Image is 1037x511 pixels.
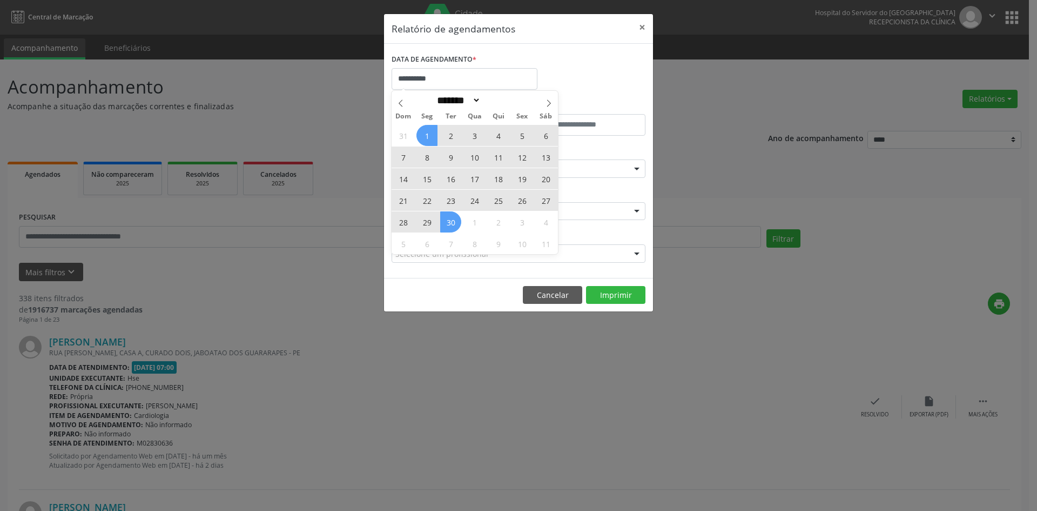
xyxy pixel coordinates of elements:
[535,168,556,189] span: Setembro 20, 2025
[440,147,461,168] span: Setembro 9, 2025
[511,190,533,211] span: Setembro 26, 2025
[440,233,461,254] span: Outubro 7, 2025
[511,211,533,233] span: Outubro 3, 2025
[464,147,485,168] span: Setembro 10, 2025
[488,233,509,254] span: Outubro 9, 2025
[392,22,515,36] h5: Relatório de agendamentos
[488,190,509,211] span: Setembro 25, 2025
[510,113,534,120] span: Sex
[463,113,487,120] span: Qua
[511,233,533,254] span: Outubro 10, 2025
[395,248,488,260] span: Selecione um profissional
[488,125,509,146] span: Setembro 4, 2025
[393,211,414,233] span: Setembro 28, 2025
[439,113,463,120] span: Ter
[534,113,558,120] span: Sáb
[393,233,414,254] span: Outubro 5, 2025
[416,168,437,189] span: Setembro 15, 2025
[440,125,461,146] span: Setembro 2, 2025
[481,95,516,106] input: Year
[535,233,556,254] span: Outubro 11, 2025
[393,190,414,211] span: Setembro 21, 2025
[488,147,509,168] span: Setembro 11, 2025
[535,190,556,211] span: Setembro 27, 2025
[440,190,461,211] span: Setembro 23, 2025
[631,14,653,41] button: Close
[511,147,533,168] span: Setembro 12, 2025
[440,168,461,189] span: Setembro 16, 2025
[440,211,461,233] span: Setembro 30, 2025
[416,125,437,146] span: Setembro 1, 2025
[488,211,509,233] span: Outubro 2, 2025
[511,125,533,146] span: Setembro 5, 2025
[487,113,510,120] span: Qui
[416,211,437,233] span: Setembro 29, 2025
[416,147,437,168] span: Setembro 8, 2025
[464,211,485,233] span: Outubro 1, 2025
[464,125,485,146] span: Setembro 3, 2025
[523,286,582,304] button: Cancelar
[511,168,533,189] span: Setembro 19, 2025
[392,51,476,68] label: DATA DE AGENDAMENTO
[415,113,439,120] span: Seg
[392,113,415,120] span: Dom
[416,190,437,211] span: Setembro 22, 2025
[535,125,556,146] span: Setembro 6, 2025
[464,233,485,254] span: Outubro 8, 2025
[535,147,556,168] span: Setembro 13, 2025
[464,190,485,211] span: Setembro 24, 2025
[464,168,485,189] span: Setembro 17, 2025
[535,211,556,233] span: Outubro 4, 2025
[433,95,481,106] select: Month
[586,286,645,304] button: Imprimir
[521,97,645,114] label: ATÉ
[393,125,414,146] span: Agosto 31, 2025
[488,168,509,189] span: Setembro 18, 2025
[416,233,437,254] span: Outubro 6, 2025
[393,168,414,189] span: Setembro 14, 2025
[393,147,414,168] span: Setembro 7, 2025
